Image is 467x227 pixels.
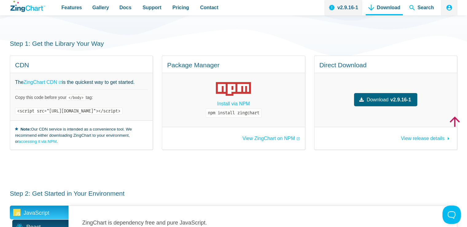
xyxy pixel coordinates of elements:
[200,3,219,12] span: Contact
[15,61,148,69] h4: CDN
[66,95,86,101] code: </body>
[401,133,452,141] a: View release details
[15,108,123,115] code: <script src="[URL][DOMAIN_NAME]"></script>
[92,3,109,12] span: Gallery
[15,95,148,100] p: Copy this code before your tag:
[242,136,300,141] a: View ZingChart on NPM
[10,39,457,48] h3: Step 1: Get the Library Your Way
[206,108,262,118] code: npm install zingchart
[217,100,250,108] a: Install via NPM
[119,3,131,12] span: Docs
[24,78,62,86] a: ZingChart CDN
[10,189,457,198] h3: Step 2: Get Started in Your Environment
[354,93,417,106] a: Downloadv2.9.16-1
[61,3,82,12] span: Features
[142,3,161,12] span: Support
[82,219,444,226] h3: ZingChart is dependency free and pure JavaScript.
[21,127,31,131] strong: Note:
[390,96,411,104] strong: v2.9.16-1
[167,61,300,69] h4: Package Manager
[401,136,445,141] span: View release details
[24,208,49,218] span: JavaScript
[15,126,148,145] small: Our CDN service is intended as a convenience tool. We recommend either downloading ZingChart to y...
[172,3,189,12] span: Pricing
[19,139,57,144] a: accessing it via NPM
[442,205,461,224] iframe: Toggle Customer Support
[15,78,148,86] p: The is the quickest way to get started.
[319,61,452,69] h4: Direct Download
[10,1,45,12] a: ZingChart Logo. Click to return to the homepage
[367,96,388,104] span: Download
